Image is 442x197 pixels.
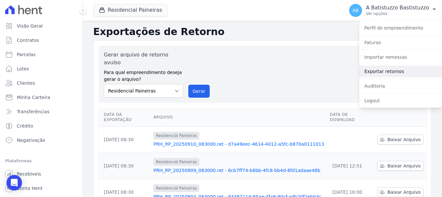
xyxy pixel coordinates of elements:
span: Crédito [17,123,33,129]
span: Baixar Arquivo [387,189,421,195]
span: Visão Geral [17,23,43,29]
a: Baixar Arquivo [377,161,424,171]
span: Transferências [17,108,50,115]
a: Negativação [3,134,80,147]
a: Faturas [359,37,442,48]
a: Visão Geral [3,19,80,32]
div: Open Intercom Messenger [6,175,22,191]
p: A Batistuzzo Bastistuzzo [366,5,429,11]
p: Ver opções [366,11,429,16]
a: Transferências [3,105,80,118]
span: Minha Carteira [17,94,50,101]
h2: Exportações de Retorno [93,26,432,38]
button: Residencial Paineiras [93,4,168,16]
span: Conta Hent [17,185,42,191]
button: AB A Batistuzzo Bastistuzzo Ver opções [344,1,442,19]
div: Plataformas [5,157,77,165]
th: Data de Download [327,108,375,127]
span: AB [352,8,359,13]
a: Lotes [3,62,80,75]
span: Contratos [17,37,39,43]
td: [DATE] 08:30 [99,153,151,179]
a: Minha Carteira [3,91,80,104]
span: Baixar Arquivo [387,136,421,143]
label: Para qual empreendimento deseja gerar o arquivo? [104,67,183,83]
th: Arquivo [151,108,327,127]
span: Residencial Paineiras [153,158,199,166]
a: Recebíveis [3,167,80,180]
a: Importar remessas [359,51,442,63]
label: Gerar arquivo de retorno avulso [104,51,183,67]
span: Clientes [17,80,35,86]
span: Recebíveis [17,171,41,177]
span: Negativação [17,137,45,143]
a: Contratos [3,34,80,47]
span: Parcelas [17,51,36,58]
span: Lotes [17,66,29,72]
a: Baixar Arquivo [377,135,424,144]
a: Auditoria [359,80,442,92]
a: Crédito [3,119,80,132]
a: PRH_RP_20250910_083000.ret - d7a49eec-4614-4012-a5fc-b870a0111013 [153,141,325,147]
th: Data da Exportação [99,108,151,127]
span: Residencial Paineiras [153,184,199,192]
td: [DATE] 12:51 [327,153,375,179]
a: Conta Hent [3,182,80,195]
td: [DATE] 08:30 [99,127,151,153]
a: PRH_RP_20250909_083000.ret - 6cb7ff74-b8bb-4fc8-bb4d-8fd1adaae48b [153,167,325,174]
button: Gerar [188,85,210,98]
span: Residencial Paineiras [153,132,199,140]
a: Perfil do empreendimento [359,22,442,34]
a: Parcelas [3,48,80,61]
a: Logout [359,95,442,106]
a: Clientes [3,77,80,90]
a: Baixar Arquivo [377,187,424,197]
span: Baixar Arquivo [387,163,421,169]
a: Exportar retornos [359,66,442,77]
